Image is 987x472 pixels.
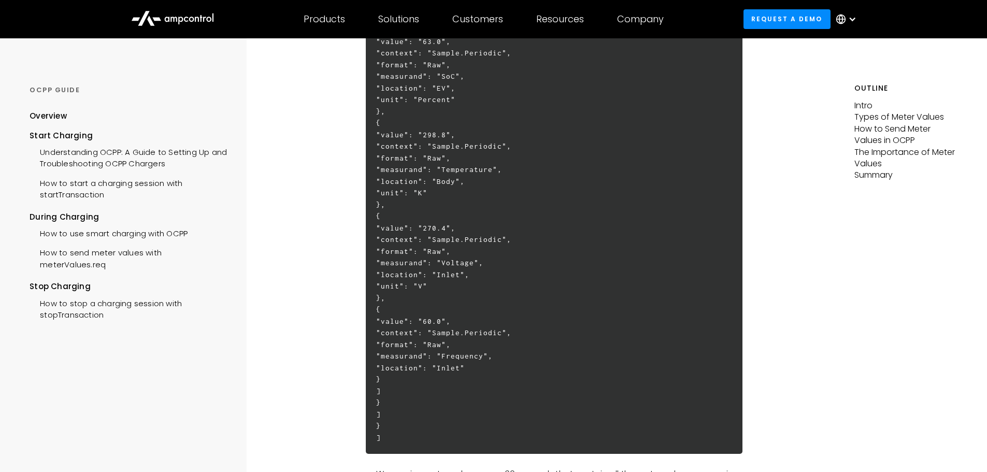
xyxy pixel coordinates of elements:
h5: Outline [854,83,957,94]
p: Types of Meter Values [854,111,957,123]
div: Products [304,13,345,25]
a: Request a demo [743,9,831,28]
a: How to stop a charging session with stopTransaction [30,293,227,324]
div: During Charging [30,211,227,223]
div: Company [617,13,664,25]
div: Resources [536,13,584,25]
p: The Importance of Meter Values [854,147,957,170]
a: How to use smart charging with OCPP [30,223,188,242]
a: Understanding OCPP: A Guide to Setting Up and Troubleshooting OCPP Chargers [30,141,227,173]
div: Solutions [378,13,419,25]
p: Intro [854,100,957,111]
a: Overview [30,110,67,130]
div: Start Charging [30,130,227,141]
div: Overview [30,110,67,122]
p: Summary [854,169,957,181]
div: OCPP GUIDE [30,85,227,95]
p: ‍ [366,456,784,468]
a: How to start a charging session with startTransaction [30,173,227,204]
p: How to Send Meter Values in OCPP [854,123,957,147]
a: How to send meter values with meterValues.req [30,242,227,273]
div: Customers [452,13,503,25]
div: Stop Charging [30,281,227,292]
